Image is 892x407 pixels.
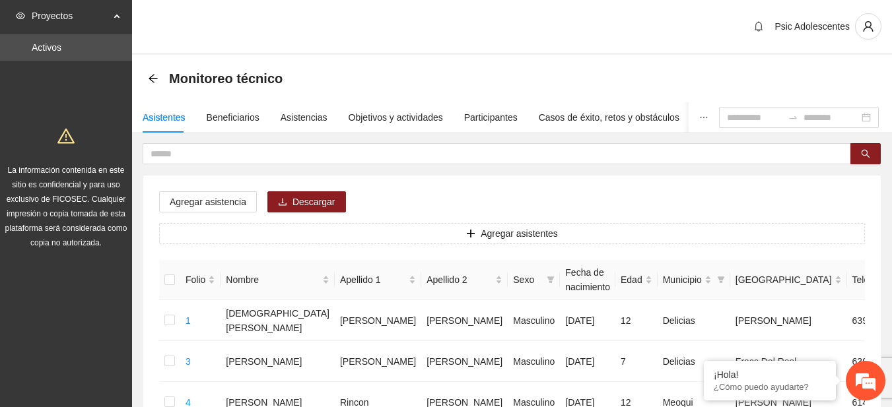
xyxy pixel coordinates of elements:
[421,260,508,300] th: Apellido 2
[226,272,320,287] span: Nombre
[427,272,493,287] span: Apellido 2
[658,300,730,341] td: Delicias
[335,300,421,341] td: [PERSON_NAME]
[170,195,246,209] span: Agregar asistencia
[186,356,191,367] a: 3
[5,166,127,247] span: La información contenida en este sitio es confidencial y para uso exclusivo de FICOSEC. Cualquier...
[544,270,557,290] span: filter
[513,272,541,287] span: Sexo
[658,260,730,300] th: Municipio
[621,272,642,287] span: Edad
[615,341,658,382] td: 7
[714,382,826,392] p: ¿Cómo puedo ayudarte?
[856,20,881,32] span: user
[481,226,558,241] span: Agregar asistentes
[689,102,719,133] button: ellipsis
[292,195,335,209] span: Descargar
[421,341,508,382] td: [PERSON_NAME]
[221,300,335,341] td: [DEMOGRAPHIC_DATA][PERSON_NAME]
[714,270,728,290] span: filter
[560,300,615,341] td: [DATE]
[730,341,847,382] td: Fracc Del Real
[730,260,847,300] th: Colonia
[267,191,346,212] button: downloadDescargar
[774,21,850,32] span: Psic Adolescentes
[180,260,221,300] th: Folio
[508,300,560,341] td: Masculino
[855,13,881,40] button: user
[169,68,283,89] span: Monitoreo técnico
[788,112,798,123] span: to
[547,276,555,284] span: filter
[159,191,257,212] button: Agregar asistencia
[730,300,847,341] td: [PERSON_NAME]
[466,229,475,239] span: plus
[560,260,615,300] th: Fecha de nacimiento
[221,260,335,300] th: Nombre
[788,112,798,123] span: swap-right
[714,369,826,380] div: ¡Hola!
[663,272,702,287] span: Municipio
[207,110,259,125] div: Beneficiarios
[32,42,61,53] a: Activos
[148,73,158,84] span: arrow-left
[615,300,658,341] td: 12
[717,276,725,284] span: filter
[32,3,110,29] span: Proyectos
[699,113,708,122] span: ellipsis
[464,110,518,125] div: Participantes
[335,260,421,300] th: Apellido 1
[658,341,730,382] td: Delicias
[539,110,679,125] div: Casos de éxito, retos y obstáculos
[508,341,560,382] td: Masculino
[16,11,25,20] span: eye
[148,73,158,84] div: Back
[340,272,406,287] span: Apellido 1
[615,260,658,300] th: Edad
[281,110,327,125] div: Asistencias
[186,315,191,326] a: 1
[560,341,615,382] td: [DATE]
[850,143,881,164] button: search
[349,110,443,125] div: Objetivos y actividades
[159,223,865,244] button: plusAgregar asistentes
[421,300,508,341] td: [PERSON_NAME]
[748,16,769,37] button: bell
[57,127,75,144] span: warning
[278,197,287,208] span: download
[736,272,832,287] span: [GEOGRAPHIC_DATA]
[749,21,769,32] span: bell
[221,341,335,382] td: [PERSON_NAME]
[143,110,186,125] div: Asistentes
[335,341,421,382] td: [PERSON_NAME]
[186,272,205,287] span: Folio
[861,149,870,160] span: search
